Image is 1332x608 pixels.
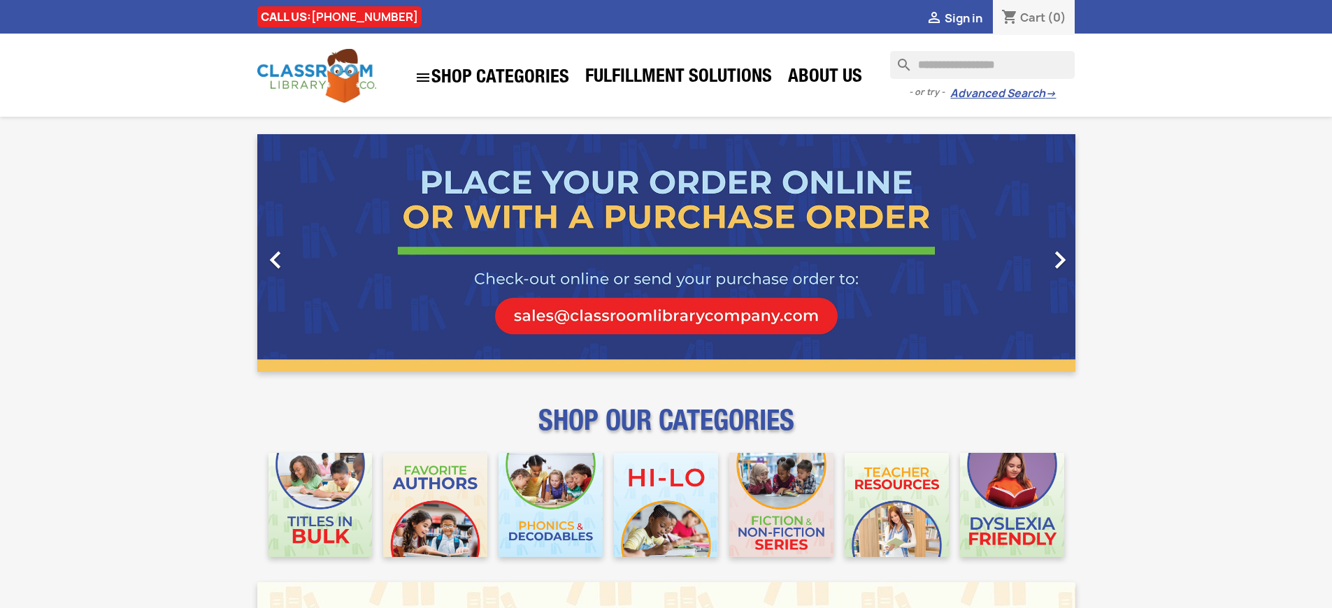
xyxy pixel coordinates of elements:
a: Next [952,134,1075,372]
span: (0) [1047,10,1066,25]
img: CLC_Teacher_Resources_Mobile.jpg [845,453,949,557]
img: CLC_Dyslexia_Mobile.jpg [960,453,1064,557]
img: CLC_Favorite_Authors_Mobile.jpg [383,453,487,557]
i:  [926,10,943,27]
span: Sign in [945,10,982,26]
img: Classroom Library Company [257,49,376,103]
a:  Sign in [926,10,982,26]
img: CLC_HiLo_Mobile.jpg [614,453,718,557]
a: Fulfillment Solutions [578,64,779,92]
a: SHOP CATEGORIES [408,62,576,93]
a: Previous [257,134,380,372]
input: Search [890,51,1075,79]
img: CLC_Phonics_And_Decodables_Mobile.jpg [499,453,603,557]
a: [PHONE_NUMBER] [311,9,418,24]
a: About Us [781,64,869,92]
a: Advanced Search→ [950,87,1056,101]
img: CLC_Bulk_Mobile.jpg [268,453,373,557]
i:  [1043,243,1077,277]
img: CLC_Fiction_Nonfiction_Mobile.jpg [729,453,833,557]
i: search [890,51,907,68]
span: → [1045,87,1056,101]
span: - or try - [909,85,950,99]
ul: Carousel container [257,134,1075,372]
i:  [415,69,431,86]
i: shopping_cart [1001,10,1018,27]
div: CALL US: [257,6,422,27]
span: Cart [1020,10,1045,25]
p: SHOP OUR CATEGORIES [257,417,1075,442]
i:  [258,243,293,277]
